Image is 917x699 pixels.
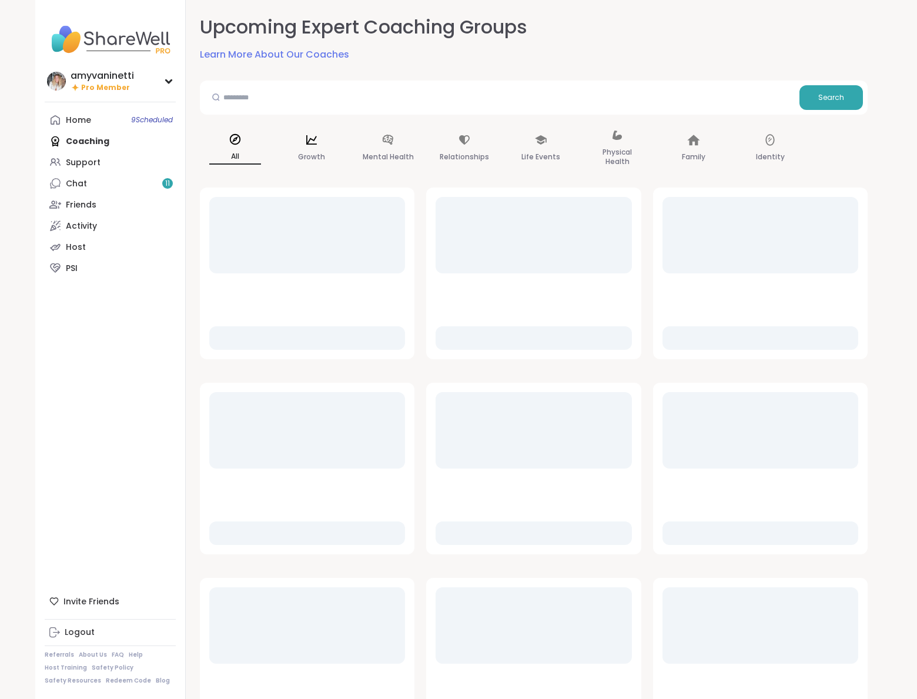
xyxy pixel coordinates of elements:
p: Mental Health [363,150,414,164]
div: Home [66,115,91,126]
div: Invite Friends [45,591,176,612]
a: Host Training [45,664,87,672]
p: Relationships [440,150,489,164]
a: Activity [45,215,176,236]
span: Search [818,92,844,103]
div: Activity [66,220,97,232]
div: Chat [66,178,87,190]
div: Host [66,242,86,253]
a: Chat11 [45,173,176,194]
p: Physical Health [591,145,643,169]
div: amyvaninetti [71,69,134,82]
p: Identity [756,150,785,164]
a: Home9Scheduled [45,109,176,131]
img: amyvaninetti [47,72,66,91]
a: Blog [156,677,170,685]
div: Logout [65,627,95,638]
h2: Upcoming Expert Coaching Groups [200,14,527,41]
a: Friends [45,194,176,215]
a: Support [45,152,176,173]
a: PSI [45,257,176,279]
a: Safety Policy [92,664,133,672]
a: Referrals [45,651,74,659]
a: Logout [45,622,176,643]
div: Friends [66,199,96,211]
a: Learn More About Our Coaches [200,48,349,62]
p: Life Events [521,150,560,164]
img: ShareWell Nav Logo [45,19,176,60]
div: PSI [66,263,78,275]
a: Help [129,651,143,659]
button: Search [799,85,863,110]
span: Pro Member [81,83,130,93]
div: Support [66,157,101,169]
a: Host [45,236,176,257]
p: All [209,149,261,165]
p: Family [682,150,705,164]
a: About Us [79,651,107,659]
a: FAQ [112,651,124,659]
a: Safety Resources [45,677,101,685]
span: 11 [165,179,170,189]
a: Redeem Code [106,677,151,685]
p: Growth [298,150,325,164]
span: 9 Scheduled [131,115,173,125]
